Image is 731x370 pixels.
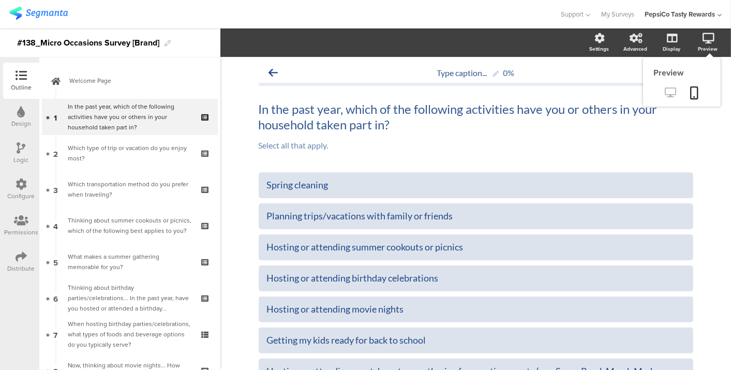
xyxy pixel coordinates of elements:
div: Hosting or attending movie nights [267,303,685,315]
a: 2 Which type of trip or vacation do you enjoy m ost? [42,135,218,171]
div: Logic [14,155,29,165]
span: 2 [53,147,58,159]
img: segmanta logo [9,7,68,20]
a: Welcome Page [42,63,218,99]
span: 1 [54,111,57,123]
div: Configure [8,191,35,201]
span: Type caption... [437,68,487,78]
div: Preview [698,45,718,53]
div: Getting my kids ready for back to school [267,334,685,346]
div: In the past year, which of the following activities have you or others in your household taken pa... [68,101,191,132]
div: Thinking about summer cookouts or picnics, which of the following best applies to you? [68,215,191,236]
a: 3 Which transportation method do you prefer when traveling? [42,171,218,208]
div: Outline [11,83,32,92]
a: 6 Thinking about birthday parties/celebrations... In the past year, have you hosted or attended a... [42,280,218,316]
div: Thinking about birthday parties/celebrations... In the past year, have you hosted or attended a b... [68,283,191,314]
div: Planning trips/vacations with family or friends [267,210,685,222]
span: 3 [53,184,58,195]
p: Select all that apply. [259,140,693,150]
a: 7 When hosting birthday parties/celebrations, what types of foods and beverage options do you typ... [42,316,218,352]
div: Display [663,45,680,53]
div: PepsiCo Tasty Rewards [645,9,715,19]
a: 4 Thinking about summer cookouts or picnics, which of the following best applies to you? [42,208,218,244]
div: Distribute [8,264,35,273]
div: Spring cleaning [267,179,685,191]
div: Settings [589,45,609,53]
div: Preview [643,67,721,79]
div: Which type of trip or vacation do you enjoy m ost? [68,143,191,164]
div: #138_Micro Occasions Survey [Brand] [17,35,159,51]
span: Support [561,9,584,19]
div: 0% [503,68,515,78]
div: Permissions [4,228,38,237]
div: Advanced [623,45,647,53]
div: Hosting or attending birthday celebrations [267,272,685,284]
p: In the past year, which of the following activities have you or others in your household taken pa... [259,101,693,132]
div: Design [11,119,31,128]
a: 1 In the past year, which of the following activities have you or others in your household taken ... [42,99,218,135]
div: What makes a summer gathering memorable for you? [68,251,191,272]
span: 7 [54,329,58,340]
span: 5 [53,256,58,268]
span: 6 [53,292,58,304]
span: Welcome Page [69,76,202,86]
div: Which transportation method do you prefer when traveling? [68,179,191,200]
div: Hosting or attending summer cookouts or picnics [267,241,685,253]
span: 4 [53,220,58,231]
div: When hosting birthday parties/celebrations, what types of foods and beverage options do you typic... [68,319,191,350]
a: 5 What makes a summer gathering memorable for you? [42,244,218,280]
